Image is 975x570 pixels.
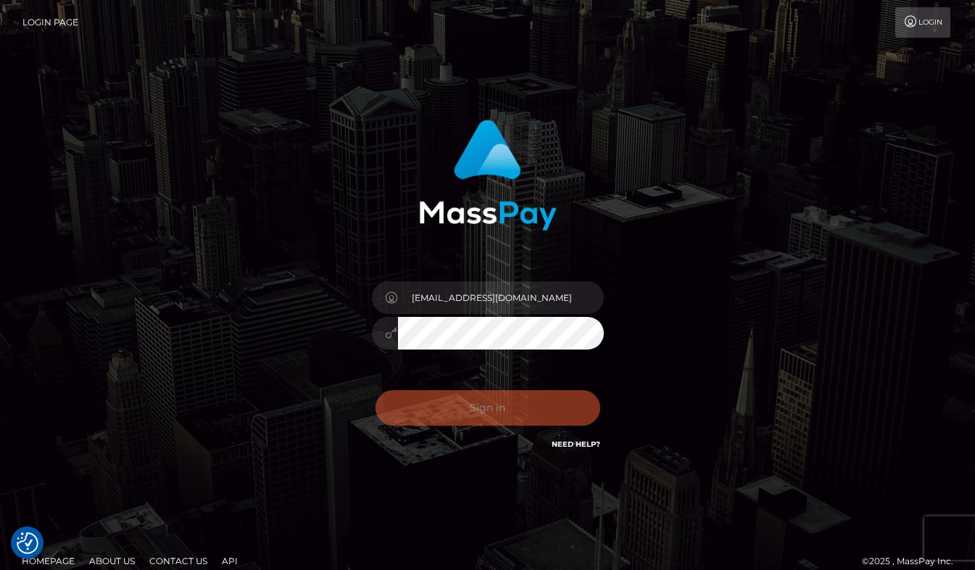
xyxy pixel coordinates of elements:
[419,120,557,231] img: MassPay Login
[552,439,600,449] a: Need Help?
[862,553,964,569] div: © 2025 , MassPay Inc.
[895,7,950,38] a: Login
[398,281,604,314] input: Username...
[22,7,78,38] a: Login Page
[17,532,38,554] button: Consent Preferences
[17,532,38,554] img: Revisit consent button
